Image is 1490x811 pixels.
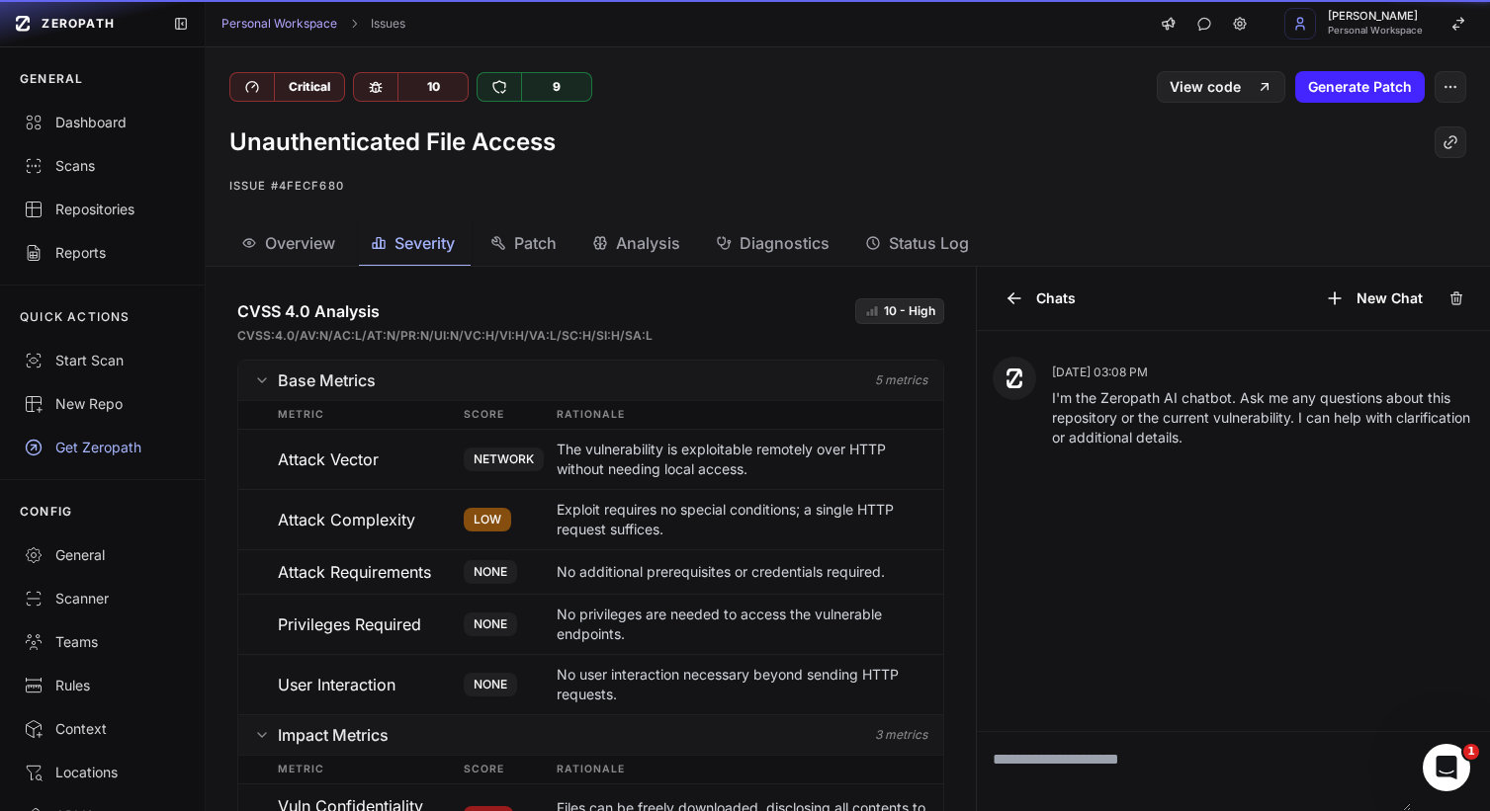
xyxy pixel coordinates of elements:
span: Rationale [557,403,927,427]
span: NONE [464,673,517,696]
div: Teams [24,632,181,652]
p: No privileges are needed to access the vulnerable endpoints. [557,605,927,644]
p: [DATE] 03:08 PM [1052,365,1474,380]
span: Status Log [889,231,969,255]
span: Severity [394,231,455,255]
button: Generate Patch [1295,71,1425,103]
div: Scanner [24,589,181,608]
span: NETWORK [464,447,544,471]
span: 1 [1463,744,1479,760]
button: Impact Metrics 3 metrics [238,715,943,755]
span: Personal Workspace [1328,26,1423,36]
span: NONE [464,560,517,584]
div: Attack Vector [278,440,464,479]
div: Repositories [24,200,181,219]
a: View code [1157,71,1285,103]
button: Chats [993,283,1088,314]
div: Rules [24,676,181,695]
span: Patch [514,231,557,255]
span: Impact Metrics [278,723,389,747]
span: Metric [278,403,464,427]
span: Overview [265,231,335,255]
svg: chevron right, [347,17,361,31]
a: Issues [371,16,405,32]
span: 5 metrics [875,372,927,388]
div: Context [24,719,181,739]
span: LOW [464,508,511,531]
nav: breadcrumb [221,16,405,32]
span: 3 metrics [875,727,927,743]
div: User Interaction [278,665,464,704]
p: Exploit requires no special conditions; a single HTTP request suffices. [557,500,927,539]
div: Attack Requirements [278,560,464,584]
h1: Unauthenticated File Access [229,126,556,158]
a: Personal Workspace [221,16,337,32]
div: Start Scan [24,351,181,370]
p: GENERAL [20,71,83,87]
span: [PERSON_NAME] [1328,11,1423,22]
span: Diagnostics [740,231,830,255]
span: Rationale [557,758,927,781]
button: Base Metrics 5 metrics [238,361,943,400]
p: Issue #4fecf680 [229,174,1466,198]
p: The vulnerability is exploitable remotely over HTTP without needing local access. [557,440,927,479]
span: NONE [464,612,517,636]
div: Locations [24,763,181,782]
p: CONFIG [20,504,72,520]
iframe: Intercom live chat [1423,744,1470,791]
span: Metric [278,758,464,781]
div: Critical [274,73,344,101]
h4: CVSS 4.0 Analysis [237,299,380,323]
a: ZEROPATH [8,8,157,40]
div: General [24,545,181,565]
span: Base Metrics [278,368,376,392]
span: Score [464,403,557,427]
span: Analysis [616,231,680,255]
span: ZEROPATH [42,16,115,32]
p: CVSS:4.0/AV:N/AC:L/AT:N/PR:N/UI:N/VC:H/VI:H/VA:L/SC:H/SI:H/SA:L [237,328,653,344]
div: Privileges Required [278,605,464,644]
p: QUICK ACTIONS [20,309,131,325]
div: Reports [24,243,181,263]
div: Attack Complexity [278,500,464,539]
div: Dashboard [24,113,181,132]
button: New Chat [1313,283,1435,314]
div: New Repo [24,394,181,414]
span: Score [464,758,557,781]
div: 9 [521,73,591,101]
div: 10 [397,73,468,101]
p: No user interaction necessary beyond sending HTTP requests. [557,665,927,704]
img: Zeropath AI [1005,368,1024,388]
p: I'm the Zeropath AI chatbot. Ask me any questions about this repository or the current vulnerabil... [1052,388,1474,447]
div: Scans [24,156,181,176]
div: Get Zeropath [24,438,181,457]
p: 10 - High [884,303,935,319]
p: No additional prerequisites or credentials required. [557,562,885,582]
